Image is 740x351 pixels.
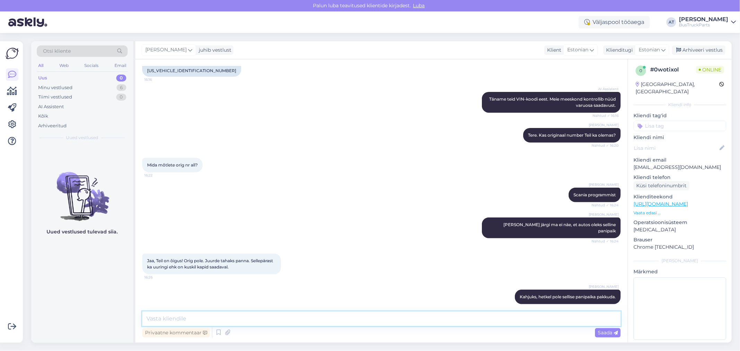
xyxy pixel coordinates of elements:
[37,61,45,70] div: All
[579,16,650,28] div: Väljaspool tööaega
[598,329,618,336] span: Saada
[520,294,616,299] span: Kahjuks, hetkel pole sellise panipaika pakkuda.
[117,84,126,91] div: 6
[144,173,170,178] span: 16:22
[633,243,726,251] p: Chrome [TECHNICAL_ID]
[503,222,617,233] span: [PERSON_NAME] järgi ma ei näe, et autos oleks selline panipaik
[144,275,170,280] span: 16:26
[31,160,133,222] img: No chats
[528,132,616,138] span: Tere. Kas originaal number Teil ka olemas?
[633,201,688,207] a: [URL][DOMAIN_NAME]
[567,46,588,54] span: Estonian
[589,122,619,128] span: [PERSON_NAME]
[83,61,100,70] div: Socials
[147,162,198,168] span: Mida mõtlete orig nr all?
[639,68,642,73] span: 0
[592,203,619,208] span: Nähtud ✓ 16:24
[633,102,726,108] div: Kliendi info
[38,113,48,120] div: Kõik
[113,61,128,70] div: Email
[145,46,187,54] span: [PERSON_NAME]
[38,122,67,129] div: Arhiveeritud
[142,65,241,77] div: [US_VEHICLE_IDENTIFICATION_NUMBER]
[116,75,126,82] div: 0
[639,46,660,54] span: Estonian
[634,144,718,152] input: Lisa nimi
[411,2,427,9] span: Luba
[633,236,726,243] p: Brauser
[696,66,724,74] span: Online
[679,17,736,28] a: [PERSON_NAME]BusTruckParts
[679,22,728,28] div: BusTruckParts
[633,164,726,171] p: [EMAIL_ADDRESS][DOMAIN_NAME]
[592,143,619,148] span: Nähtud ✓ 16:20
[589,182,619,187] span: [PERSON_NAME]
[38,103,64,110] div: AI Assistent
[47,228,118,236] p: Uued vestlused tulevad siia.
[672,45,725,55] div: Arhiveeri vestlus
[633,174,726,181] p: Kliendi telefon
[666,17,676,27] div: AT
[633,219,726,226] p: Operatsioonisüsteem
[633,156,726,164] p: Kliendi email
[592,239,619,244] span: Nähtud ✓ 16:24
[144,77,170,82] span: 16:16
[633,134,726,141] p: Kliendi nimi
[603,46,633,54] div: Klienditugi
[633,193,726,200] p: Klienditeekond
[633,268,726,275] p: Märkmed
[38,84,73,91] div: Minu vestlused
[633,121,726,131] input: Lisa tag
[573,192,616,197] span: Scania programmist
[633,210,726,216] p: Vaata edasi ...
[679,17,728,22] div: [PERSON_NAME]
[633,181,689,190] div: Küsi telefoninumbrit
[147,258,274,269] span: Jaa, Teil on õigus! Orig pole. Juurde tahaks panna. Sellepärast ka uuringi ehk on kuskil kapid sa...
[593,113,619,118] span: Nähtud ✓ 16:16
[593,86,619,92] span: AI Assistent
[593,305,619,310] span: 16:30
[142,328,210,337] div: Privaatne kommentaar
[116,94,126,101] div: 0
[589,212,619,217] span: [PERSON_NAME]
[633,112,726,119] p: Kliendi tag'id
[196,46,231,54] div: juhib vestlust
[633,226,726,233] p: [MEDICAL_DATA]
[6,47,19,60] img: Askly Logo
[544,46,561,54] div: Klient
[650,66,696,74] div: # 0wotixol
[633,258,726,264] div: [PERSON_NAME]
[38,75,47,82] div: Uus
[66,135,99,141] span: Uued vestlused
[43,48,71,55] span: Otsi kliente
[58,61,70,70] div: Web
[489,96,617,108] span: Täname teid VIN-koodi eest. Meie meeskond kontrollib nüüd varuosa saadavust.
[38,94,72,101] div: Tiimi vestlused
[636,81,719,95] div: [GEOGRAPHIC_DATA], [GEOGRAPHIC_DATA]
[589,284,619,289] span: [PERSON_NAME]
